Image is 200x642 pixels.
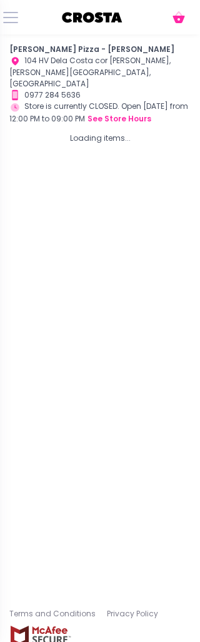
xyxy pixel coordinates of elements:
a: Terms and Conditions [9,603,101,625]
div: Loading items... [9,133,191,144]
div: 104 HV Dela Costa cor [PERSON_NAME], [PERSON_NAME][GEOGRAPHIC_DATA], [GEOGRAPHIC_DATA] [9,55,191,89]
button: see store hours [87,113,152,125]
img: logo [61,8,124,27]
div: 0977 284 5636 [9,89,191,101]
a: Privacy Policy [101,603,164,625]
div: Store is currently CLOSED. Open [DATE] from 12:00 PM to 09:00 PM [9,101,191,125]
b: [PERSON_NAME] Pizza - [PERSON_NAME] [9,44,174,54]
